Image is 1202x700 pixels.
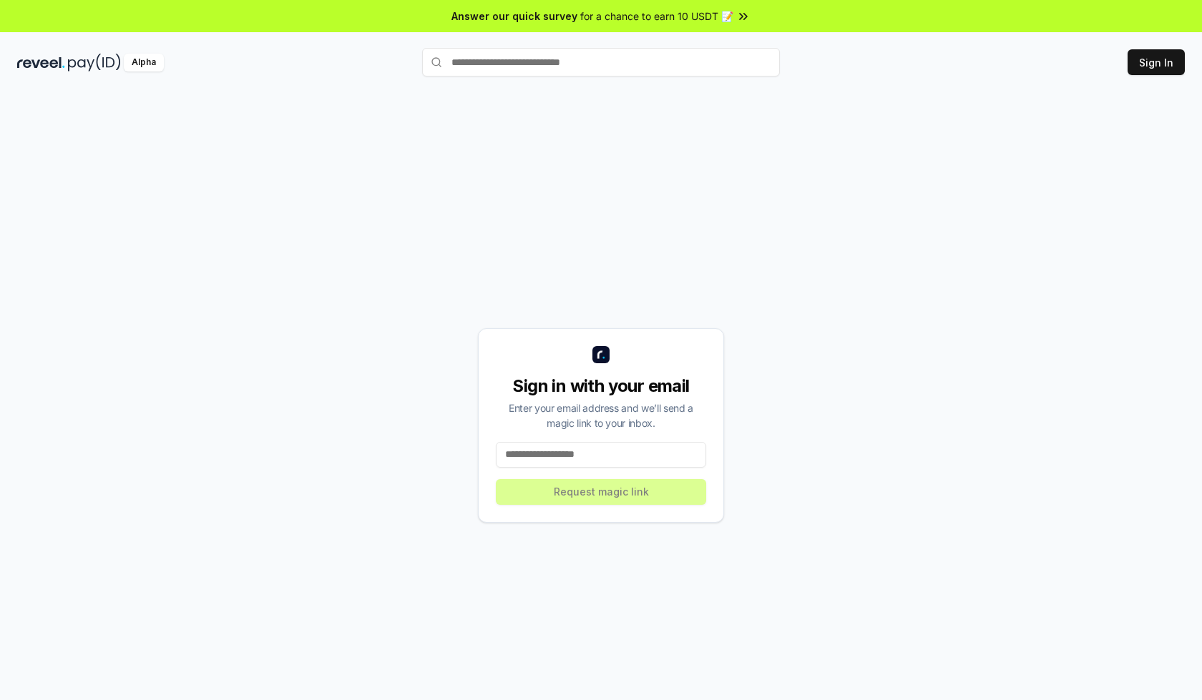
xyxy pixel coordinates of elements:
[124,54,164,72] div: Alpha
[1128,49,1185,75] button: Sign In
[68,54,121,72] img: pay_id
[451,9,577,24] span: Answer our quick survey
[580,9,733,24] span: for a chance to earn 10 USDT 📝
[17,54,65,72] img: reveel_dark
[496,375,706,398] div: Sign in with your email
[592,346,610,363] img: logo_small
[496,400,706,430] div: Enter your email address and we’ll send a magic link to your inbox.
